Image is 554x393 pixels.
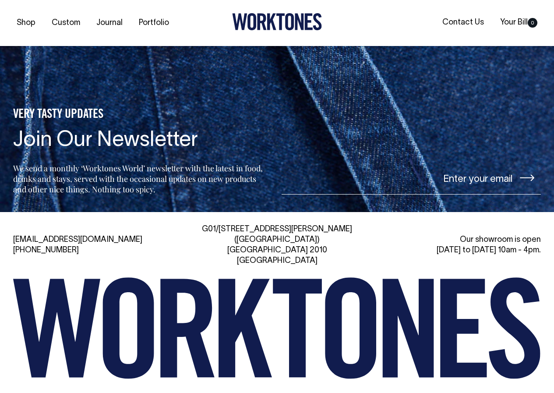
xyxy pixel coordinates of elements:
h5: VERY TASTY UPDATES [13,107,265,122]
h4: Join Our Newsletter [13,129,265,152]
span: 0 [528,18,537,28]
a: Contact Us [439,15,487,30]
a: Portfolio [135,16,173,30]
input: Enter your email [282,162,541,195]
p: We send a monthly ‘Worktones World’ newsletter with the latest in food, drinks and stays, served ... [13,163,265,195]
a: Shop [13,16,39,30]
a: [PHONE_NUMBER] [13,247,79,254]
a: Journal [93,16,126,30]
a: Custom [48,16,84,30]
a: Your Bill0 [497,15,541,30]
div: Our showroom is open [DATE] to [DATE] 10am - 4pm. [374,235,541,256]
a: [EMAIL_ADDRESS][DOMAIN_NAME] [13,236,142,244]
div: G01/[STREET_ADDRESS][PERSON_NAME] ([GEOGRAPHIC_DATA]) [GEOGRAPHIC_DATA] 2010 [GEOGRAPHIC_DATA] [194,224,361,266]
